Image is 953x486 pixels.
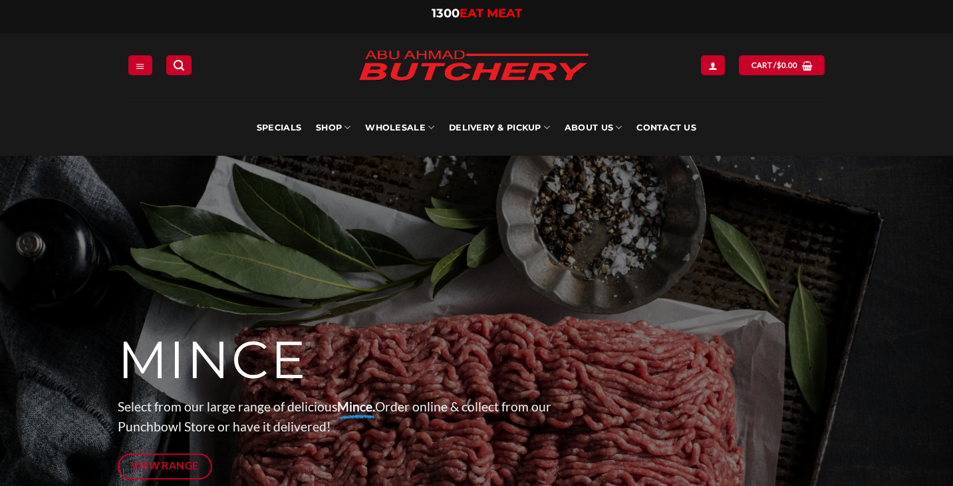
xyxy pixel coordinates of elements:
[118,328,307,392] span: MINCE
[347,41,600,92] img: Abu Ahmad Butchery
[751,59,798,71] span: Cart /
[565,100,622,156] a: About Us
[777,61,798,69] bdi: 0.00
[636,100,696,156] a: Contact Us
[131,457,199,474] span: View Range
[432,6,522,21] a: 1300EAT MEAT
[365,100,434,156] a: Wholesale
[257,100,301,156] a: Specials
[460,6,522,21] span: EAT MEAT
[128,55,152,75] a: Menu
[432,6,460,21] span: 1300
[166,55,192,75] a: Search
[118,399,551,435] span: Select from our large range of delicious Order online & collect from our Punchbowl Store or have ...
[449,100,550,156] a: Delivery & Pickup
[739,55,825,75] a: View cart
[337,399,375,414] strong: Mince.
[316,100,350,156] a: SHOP
[118,453,213,479] a: View Range
[777,59,781,71] span: $
[701,55,725,75] a: Login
